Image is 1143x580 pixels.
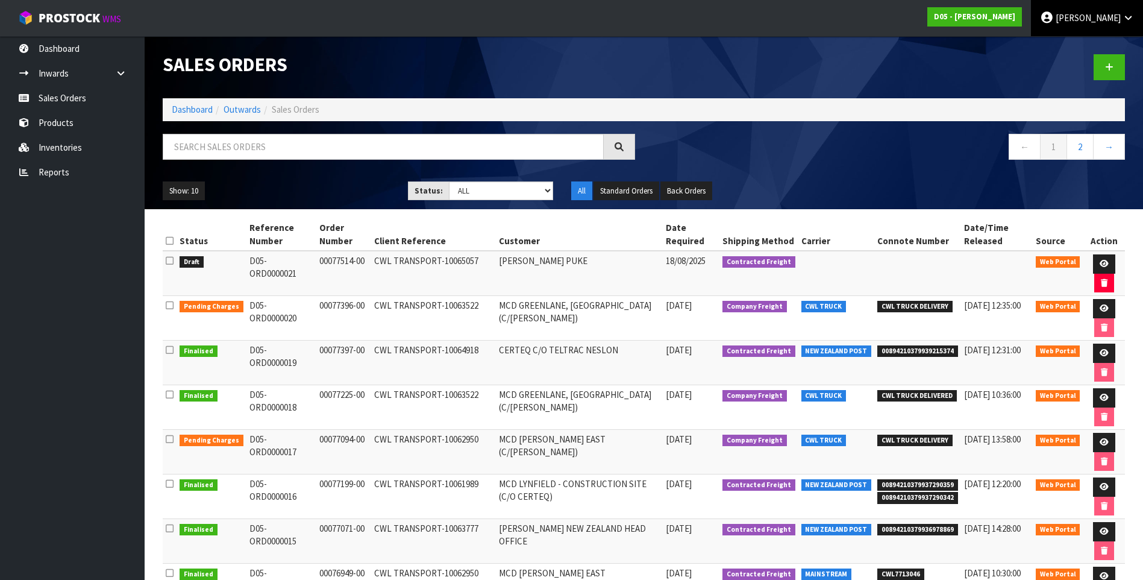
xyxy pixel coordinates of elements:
th: Shipping Method [719,218,798,251]
nav: Page navigation [653,134,1126,163]
th: Connote Number [874,218,961,251]
span: Web Portal [1036,390,1080,402]
span: ProStock [39,10,100,26]
th: Source [1033,218,1083,251]
span: NEW ZEALAND POST [801,524,872,536]
span: CWL TRUCK [801,435,847,447]
th: Date Required [663,218,719,251]
td: [PERSON_NAME] PUKE [496,251,663,296]
span: 00894210379939215374 [877,345,958,358]
a: ← [1009,134,1041,160]
span: [DATE] 12:31:00 [964,344,1021,356]
span: CWL TRUCK DELIVERY [877,301,953,313]
span: Contracted Freight [722,479,795,491]
span: Web Portal [1036,301,1080,313]
button: Show: 10 [163,181,205,201]
td: D05-ORD0000020 [246,296,316,341]
span: Web Portal [1036,524,1080,536]
span: CWL TRUCK DELIVERED [877,390,957,402]
span: Web Portal [1036,435,1080,447]
span: Web Portal [1036,256,1080,268]
td: MCD GREENLANE, [GEOGRAPHIC_DATA] (C/[PERSON_NAME]) [496,385,663,430]
span: [DATE] 10:30:00 [964,567,1021,579]
span: Contracted Freight [722,256,795,268]
a: 1 [1040,134,1067,160]
span: 00894210379937290342 [877,492,958,504]
td: MCD LYNFIELD - CONSTRUCTION SITE (C/O CERTEQ) [496,474,663,519]
td: CWL TRANSPORT-10061989 [371,474,496,519]
span: Finalised [180,345,218,358]
td: 00077071-00 [316,519,371,564]
th: Order Number [316,218,371,251]
td: D05-ORD0000016 [246,474,316,519]
input: Search sales orders [163,134,604,160]
td: CWL TRANSPORT-10063522 [371,296,496,341]
td: 00077396-00 [316,296,371,341]
th: Client Reference [371,218,496,251]
td: D05-ORD0000019 [246,341,316,385]
button: All [571,181,592,201]
span: Company Freight [722,301,787,313]
span: NEW ZEALAND POST [801,345,872,358]
a: Dashboard [172,104,213,115]
span: [DATE] 13:58:00 [964,433,1021,445]
th: Date/Time Released [961,218,1033,251]
span: [DATE] [666,389,692,400]
span: Web Portal [1036,479,1080,491]
th: Status [177,218,246,251]
strong: D05 - [PERSON_NAME] [934,11,1015,22]
span: [DATE] 14:28:00 [964,523,1021,534]
span: CWL TRUCK [801,390,847,402]
h1: Sales Orders [163,54,635,75]
span: Draft [180,256,204,268]
td: CWL TRANSPORT-10063777 [371,519,496,564]
span: Contracted Freight [722,524,795,536]
td: D05-ORD0000021 [246,251,316,296]
td: 00077094-00 [316,430,371,474]
td: D05-ORD0000015 [246,519,316,564]
span: Finalised [180,524,218,536]
th: Customer [496,218,663,251]
span: Pending Charges [180,435,243,447]
span: [DATE] 10:36:00 [964,389,1021,400]
span: 00894210379936978869 [877,524,958,536]
span: 00894210379937290359 [877,479,958,491]
td: 00077225-00 [316,385,371,430]
span: 18/08/2025 [666,255,706,266]
span: [PERSON_NAME] [1056,12,1121,24]
span: [DATE] [666,300,692,311]
td: D05-ORD0000018 [246,385,316,430]
td: D05-ORD0000017 [246,430,316,474]
span: Company Freight [722,390,787,402]
td: MCD [PERSON_NAME] EAST (C/[PERSON_NAME]) [496,430,663,474]
td: 00077397-00 [316,341,371,385]
span: Finalised [180,390,218,402]
td: [PERSON_NAME] NEW ZEALAND HEAD OFFICE [496,519,663,564]
td: MCD GREENLANE, [GEOGRAPHIC_DATA] (C/[PERSON_NAME]) [496,296,663,341]
span: [DATE] 12:20:00 [964,478,1021,490]
span: [DATE] [666,567,692,579]
span: Sales Orders [272,104,319,115]
span: [DATE] 12:35:00 [964,300,1021,311]
button: Standard Orders [593,181,659,201]
span: Contracted Freight [722,345,795,358]
img: cube-alt.png [18,10,33,25]
th: Action [1083,218,1125,251]
button: Back Orders [660,181,712,201]
span: CWL TRUCK [801,301,847,313]
td: CWL TRANSPORT-10063522 [371,385,496,430]
th: Reference Number [246,218,316,251]
a: → [1093,134,1125,160]
td: CWL TRANSPORT-10062950 [371,430,496,474]
a: 2 [1066,134,1094,160]
span: NEW ZEALAND POST [801,479,872,491]
small: WMS [102,13,121,25]
a: Outwards [224,104,261,115]
span: Company Freight [722,435,787,447]
td: 00077514-00 [316,251,371,296]
span: [DATE] [666,344,692,356]
td: CWL TRANSPORT-10064918 [371,341,496,385]
span: Web Portal [1036,345,1080,358]
span: CWL TRUCK DELIVERY [877,435,953,447]
span: Pending Charges [180,301,243,313]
